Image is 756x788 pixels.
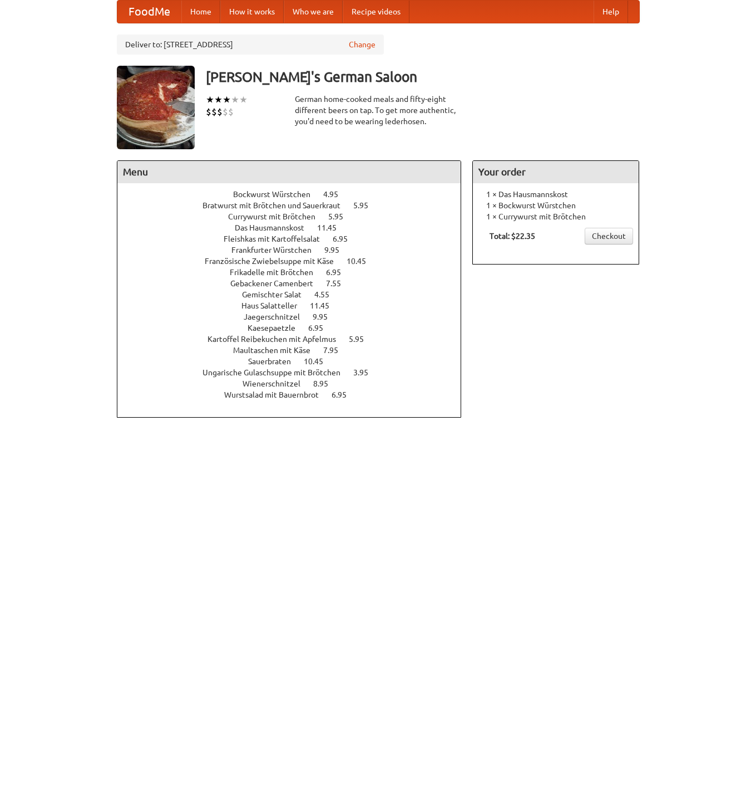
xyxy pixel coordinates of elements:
span: 5.95 [349,335,375,344]
a: Help [594,1,628,23]
span: 6.95 [326,268,352,277]
span: 10.45 [304,357,334,366]
li: ★ [239,94,248,106]
span: 8.95 [313,379,339,388]
span: 9.95 [324,246,350,254]
a: FoodMe [117,1,181,23]
div: Deliver to: [STREET_ADDRESS] [117,35,384,55]
span: 11.45 [310,301,340,310]
a: Gemischter Salat 4.55 [242,290,350,299]
a: Kaesepaetzle 6.95 [248,324,344,332]
a: Fleishkas mit Kartoffelsalat 6.95 [224,234,368,243]
span: Bratwurst mit Brötchen und Sauerkraut [202,201,352,210]
span: 4.95 [323,190,349,199]
img: angular.jpg [117,66,195,149]
h3: [PERSON_NAME]'s German Saloon [206,66,640,88]
span: 6.95 [308,324,334,332]
span: 9.95 [313,312,339,321]
span: Wurstsalad mit Bauernbrot [224,390,330,399]
h4: Menu [117,161,461,183]
li: ★ [214,94,223,106]
span: Currywurst mit Brötchen [228,212,327,221]
span: Maultaschen mit Käse [233,346,322,355]
span: Frikadelle mit Brötchen [230,268,324,277]
span: Französische Zwiebelsuppe mit Käse [205,257,345,266]
span: 6.95 [332,390,358,399]
a: How it works [220,1,284,23]
li: 1 × Currywurst mit Brötchen [478,211,633,222]
a: Französische Zwiebelsuppe mit Käse 10.45 [205,257,387,266]
span: Haus Salatteller [241,301,308,310]
span: 5.95 [353,201,379,210]
span: Frankfurter Würstchen [231,246,323,254]
a: Checkout [585,228,633,244]
div: German home-cooked meals and fifty-eight different beers on tap. To get more authentic, you'd nee... [295,94,462,127]
span: Bockwurst Würstchen [233,190,322,199]
span: Sauerbraten [248,357,302,366]
h4: Your order [473,161,639,183]
a: Currywurst mit Brötchen 5.95 [228,212,364,221]
a: Ungarische Gulaschsuppe mit Brötchen 3.95 [202,368,389,377]
span: Fleishkas mit Kartoffelsalat [224,234,331,243]
li: $ [223,106,228,118]
a: Bockwurst Würstchen 4.95 [233,190,359,199]
li: $ [228,106,234,118]
a: Wurstsalad mit Bauernbrot 6.95 [224,390,367,399]
span: Ungarische Gulaschsuppe mit Brötchen [202,368,352,377]
li: ★ [223,94,231,106]
span: Kartoffel Reibekuchen mit Apfelmus [207,335,347,344]
a: Sauerbraten 10.45 [248,357,344,366]
span: 11.45 [317,223,348,232]
a: Jaegerschnitzel 9.95 [244,312,348,321]
span: 4.55 [314,290,340,299]
span: 6.95 [333,234,359,243]
span: 3.95 [353,368,379,377]
a: Home [181,1,220,23]
span: Wienerschnitzel [243,379,312,388]
span: 7.55 [326,279,352,288]
a: Frankfurter Würstchen 9.95 [231,246,360,254]
li: ★ [206,94,214,106]
li: 1 × Das Hausmannskost [478,189,633,200]
a: Wienerschnitzel 8.95 [243,379,349,388]
a: Gebackener Camenbert 7.55 [230,279,362,288]
a: Who we are [284,1,343,23]
a: Maultaschen mit Käse 7.95 [233,346,359,355]
a: Change [349,39,375,50]
span: Gemischter Salat [242,290,313,299]
span: Jaegerschnitzel [244,312,311,321]
li: $ [217,106,223,118]
span: 10.45 [347,257,377,266]
span: Das Hausmannskost [235,223,315,232]
a: Frikadelle mit Brötchen 6.95 [230,268,362,277]
li: 1 × Bockwurst Würstchen [478,200,633,211]
li: ★ [231,94,239,106]
a: Kartoffel Reibekuchen mit Apfelmus 5.95 [207,335,384,344]
span: 7.95 [323,346,349,355]
a: Das Hausmannskost 11.45 [235,223,357,232]
span: 5.95 [328,212,354,221]
a: Bratwurst mit Brötchen und Sauerkraut 5.95 [202,201,389,210]
li: $ [206,106,211,118]
a: Recipe videos [343,1,409,23]
span: Kaesepaetzle [248,324,307,332]
a: Haus Salatteller 11.45 [241,301,350,310]
span: Gebackener Camenbert [230,279,324,288]
b: Total: $22.35 [490,232,535,241]
li: $ [211,106,217,118]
